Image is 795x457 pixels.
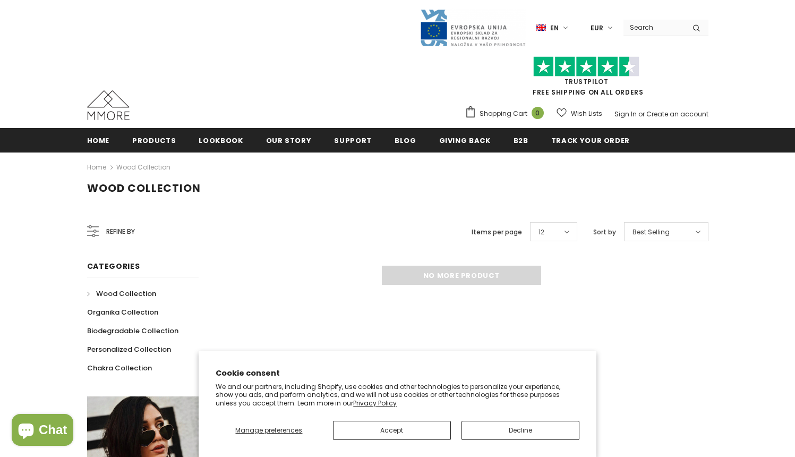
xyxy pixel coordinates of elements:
span: Wish Lists [571,108,602,119]
a: Privacy Policy [353,399,397,408]
img: i-lang-1.png [536,23,546,32]
img: Javni Razpis [420,9,526,47]
span: Our Story [266,136,312,146]
p: We and our partners, including Shopify, use cookies and other technologies to personalize your ex... [216,383,579,408]
a: Products [132,128,176,152]
span: support [334,136,372,146]
a: Lookbook [199,128,243,152]
inbox-online-store-chat: Shopify online store chat [8,414,76,448]
span: Wood Collection [87,181,201,196]
a: Sign In [614,109,637,119]
span: B2B [514,136,528,146]
span: Organika Collection [87,307,158,317]
span: Refine by [106,226,135,238]
span: Biodegradable Collection [87,326,178,336]
span: FREE SHIPPING ON ALL ORDERS [465,61,708,97]
a: Our Story [266,128,312,152]
a: B2B [514,128,528,152]
span: EUR [591,23,603,33]
span: Track your order [551,136,630,146]
span: Personalized Collection [87,344,171,354]
span: 12 [538,227,544,238]
a: Track your order [551,128,630,152]
span: Lookbook [199,136,243,146]
a: Trustpilot [565,77,609,86]
input: Search Site [623,20,685,35]
span: Home [87,136,110,146]
span: Manage preferences [235,426,302,435]
span: Shopping Cart [480,108,527,119]
span: Categories [87,261,140,272]
img: MMORE Cases [87,90,130,120]
a: Javni Razpis [420,23,526,32]
a: Organika Collection [87,303,158,321]
a: Wish Lists [557,104,602,123]
a: Giving back [439,128,491,152]
span: or [638,109,645,119]
img: Trust Pilot Stars [533,56,639,77]
span: Products [132,136,176,146]
button: Manage preferences [216,421,322,440]
button: Decline [461,421,579,440]
a: Create an account [646,109,708,119]
a: Home [87,128,110,152]
a: Chakra Collection [87,359,152,377]
button: Accept [333,421,451,440]
span: Blog [395,136,416,146]
a: Home [87,161,106,174]
span: Wood Collection [96,289,156,299]
span: en [550,23,559,33]
label: Sort by [593,227,616,238]
a: Wood Collection [87,284,156,303]
span: Giving back [439,136,491,146]
span: Chakra Collection [87,363,152,373]
span: 0 [532,107,544,119]
a: Blog [395,128,416,152]
a: support [334,128,372,152]
a: Personalized Collection [87,340,171,359]
h2: Cookie consent [216,368,579,379]
a: Shopping Cart 0 [465,106,549,122]
span: Best Selling [632,227,670,238]
label: Items per page [472,227,522,238]
a: Wood Collection [116,163,170,172]
a: Biodegradable Collection [87,321,178,340]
